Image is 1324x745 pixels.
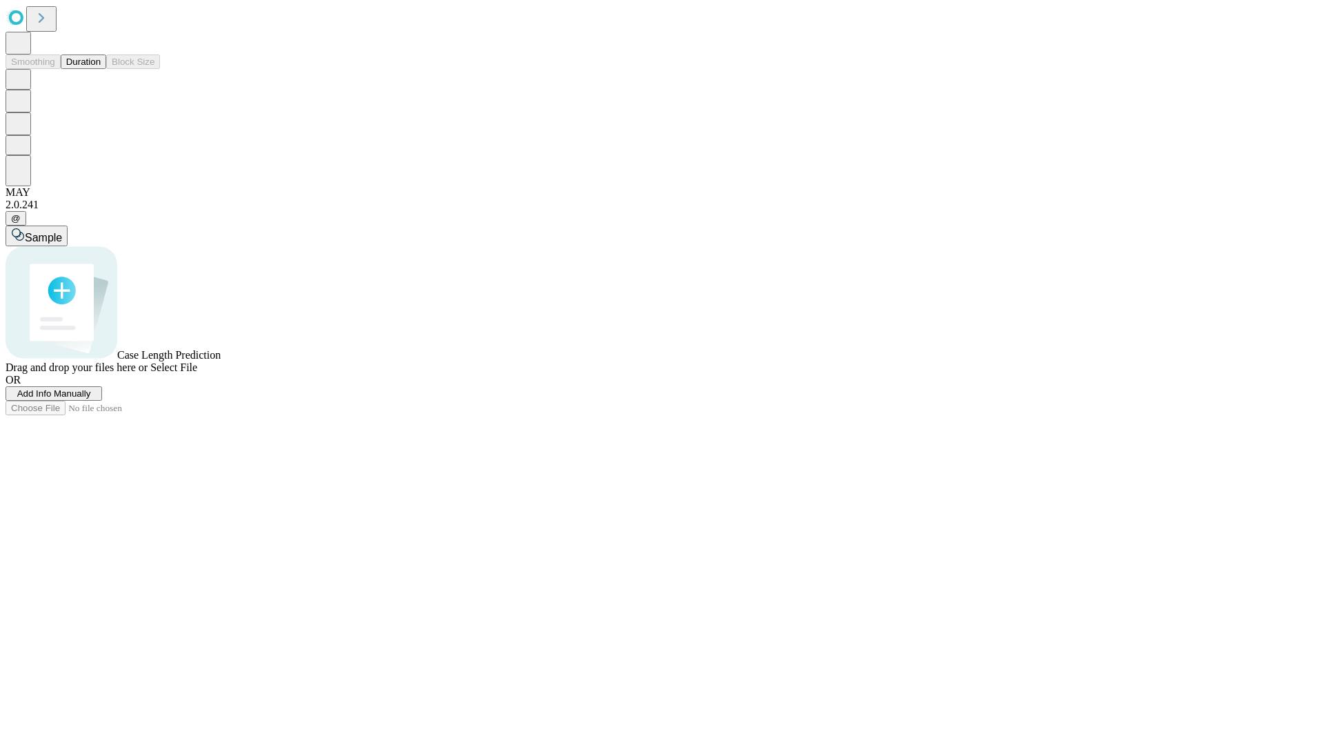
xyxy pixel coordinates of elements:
[6,226,68,246] button: Sample
[11,213,21,223] span: @
[117,349,221,361] span: Case Length Prediction
[6,386,102,401] button: Add Info Manually
[6,211,26,226] button: @
[6,361,148,373] span: Drag and drop your files here or
[6,54,61,69] button: Smoothing
[25,232,62,244] span: Sample
[6,186,1318,199] div: MAY
[61,54,106,69] button: Duration
[106,54,160,69] button: Block Size
[6,199,1318,211] div: 2.0.241
[17,388,91,399] span: Add Info Manually
[150,361,197,373] span: Select File
[6,374,21,386] span: OR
